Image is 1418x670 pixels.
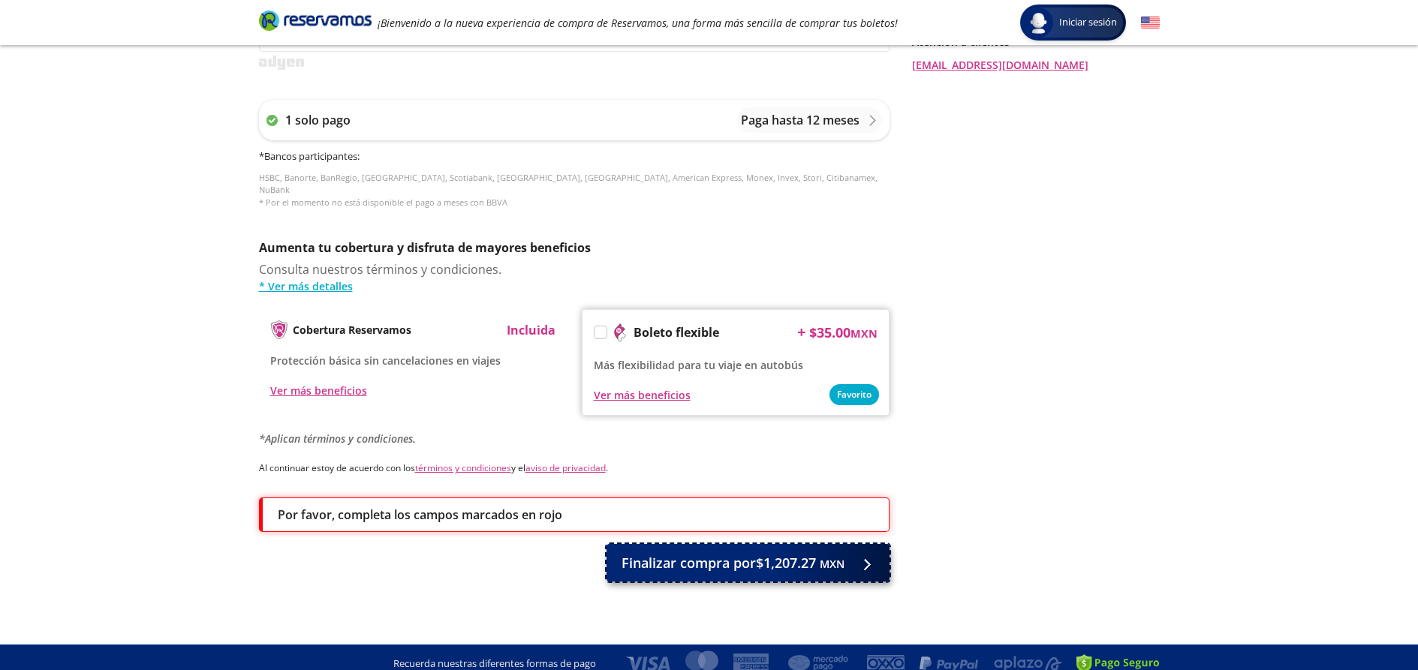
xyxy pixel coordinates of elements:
[607,544,890,581] button: Finalizar compra por$1,207.27 MXN
[259,431,890,446] p: *Aplican términos y condiciones.
[259,260,890,294] div: Consulta nuestros términos y condiciones.
[507,321,555,339] p: Incluida
[850,326,878,341] small: MXN
[285,111,351,129] p: 1 solo pago
[634,323,719,341] p: Boleto flexible
[270,353,501,368] span: Protección básica sin cancelaciones en viajes
[259,461,890,475] p: Al continuar estoy de acuerdo con los y el .
[1053,15,1123,30] span: Iniciar sesión
[1141,14,1160,32] button: English
[259,239,890,257] p: Aumenta tu cobertura y disfruta de mayores beneficios
[259,197,507,208] span: * Por el momento no está disponible el pago a meses con BBVA
[525,461,606,474] a: aviso de privacidad
[912,57,1160,73] a: [EMAIL_ADDRESS][DOMAIN_NAME]
[259,278,890,294] a: * Ver más detalles
[270,383,367,398] button: Ver más beneficios
[622,553,844,573] span: Finalizar compra por $1,207.27
[293,322,411,338] p: Cobertura Reservamos
[278,506,562,524] p: Por favor, completa los campos marcados en rojo
[259,56,304,70] img: svg+xml;base64,PD94bWwgdmVyc2lvbj0iMS4wIiBlbmNvZGluZz0iVVRGLTgiPz4KPHN2ZyB3aWR0aD0iMzk2cHgiIGhlaW...
[259,172,890,209] p: HSBC, Banorte, BanRegio, [GEOGRAPHIC_DATA], Scotiabank, [GEOGRAPHIC_DATA], [GEOGRAPHIC_DATA], Ame...
[594,358,803,372] span: Más flexibilidad para tu viaje en autobús
[741,111,860,129] p: Paga hasta 12 meses
[378,16,898,30] em: ¡Bienvenido a la nueva experiencia de compra de Reservamos, una forma más sencilla de comprar tus...
[415,461,511,474] a: términos y condiciones
[797,321,805,344] p: +
[820,557,844,571] small: MXN
[809,323,878,343] span: $ 35.00
[1331,583,1403,655] iframe: Messagebird Livechat Widget
[594,387,691,403] button: Ver más beneficios
[259,149,890,164] h6: * Bancos participantes :
[259,9,372,36] a: Brand Logo
[259,9,372,32] i: Brand Logo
